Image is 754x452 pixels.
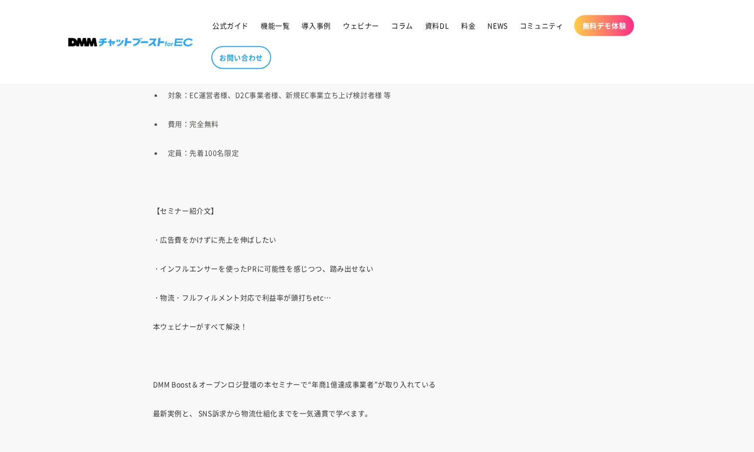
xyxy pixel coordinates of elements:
[425,21,449,30] span: 資料DL
[153,379,436,389] span: DMM Boost＆オープンロジ登壇の本セミナーで“年商1億達成事業者”が取り入れている
[337,15,385,36] a: ウェビナー
[68,38,193,46] img: 株式会社DMM Boost
[261,21,290,30] span: 機能一覧
[168,119,219,129] span: 費用：完全無料
[481,15,513,36] a: NEWS
[343,21,379,30] span: ウェビナー
[168,148,239,158] span: 定員：先着100名限定
[514,15,570,36] a: コミュニティ
[574,15,634,36] a: 無料デモ体験
[455,15,481,36] a: 料金
[153,206,218,216] span: 【セミナー紹介文】
[313,292,331,302] span: etc…
[212,21,249,30] span: 公式ガイド
[419,15,455,36] a: 資料DL
[520,21,564,30] span: コミュニティ
[391,21,413,30] span: コラム
[168,90,391,100] span: 対象：EC運営者様、D2C事業者様、新規EC事業立ち上げ検討者様 等
[255,15,296,36] a: 機能一覧
[296,15,336,36] a: 導入事例
[153,263,374,273] span: ・インフルエンサーを使ったPRに可能性を感じつつ、踏み出せない
[153,321,248,331] span: 本ウェビナーがすべて解決！
[385,15,419,36] a: コラム
[206,15,255,36] a: 公式ガイド
[487,21,507,30] span: NEWS
[302,21,330,30] span: 導入事例
[211,46,271,69] a: お問い合わせ
[582,21,626,30] span: 無料デモ体験
[153,408,372,418] span: 最新実例と、 SNS訴求から物流仕組化までを一気通貫で学べます。
[461,21,475,30] span: 料金
[219,53,263,62] span: お問い合わせ
[153,292,313,302] span: ・物流・フルフィルメント対応で利益率が頭打ち
[153,234,277,244] span: ・広告費をかけずに売上を伸ばしたい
